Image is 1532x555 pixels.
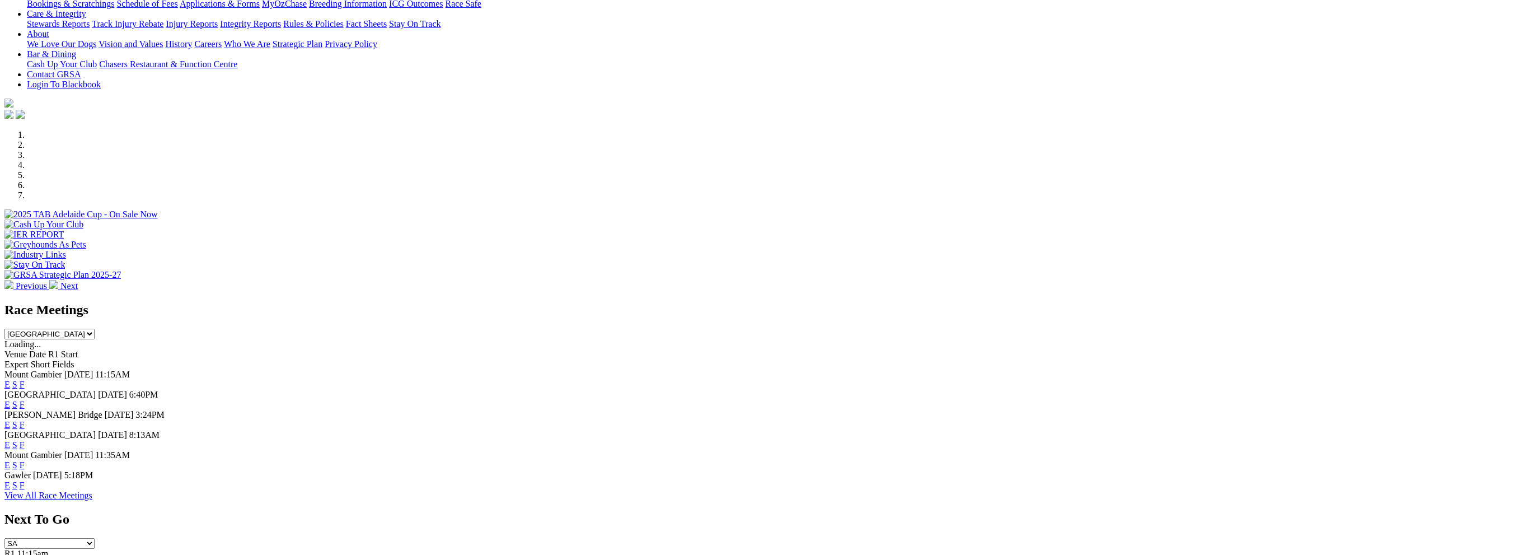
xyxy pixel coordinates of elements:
a: E [4,420,10,430]
a: View All Race Meetings [4,491,92,500]
img: facebook.svg [4,110,13,119]
img: GRSA Strategic Plan 2025-27 [4,270,121,280]
a: S [12,400,17,409]
span: 5:18PM [64,470,93,480]
span: Previous [16,281,47,291]
span: Date [29,349,46,359]
a: Chasers Restaurant & Function Centre [99,59,237,69]
span: 6:40PM [129,390,158,399]
span: [DATE] [64,450,93,460]
span: [GEOGRAPHIC_DATA] [4,390,96,399]
img: IER REPORT [4,230,64,240]
a: S [12,460,17,470]
img: Industry Links [4,250,66,260]
a: E [4,440,10,450]
a: History [165,39,192,49]
span: Mount Gambier [4,450,62,460]
a: F [20,380,25,389]
a: F [20,481,25,490]
a: F [20,440,25,450]
a: Contact GRSA [27,69,81,79]
span: [GEOGRAPHIC_DATA] [4,430,96,440]
h2: Next To Go [4,512,1528,527]
a: F [20,460,25,470]
img: chevron-left-pager-white.svg [4,280,13,289]
img: logo-grsa-white.png [4,99,13,108]
a: Cash Up Your Club [27,59,97,69]
span: Expert [4,360,29,369]
div: Care & Integrity [27,19,1528,29]
div: About [27,39,1528,49]
h2: Race Meetings [4,302,1528,318]
a: Next [49,281,78,291]
a: E [4,400,10,409]
a: Privacy Policy [325,39,377,49]
span: R1 Start [48,349,78,359]
a: E [4,460,10,470]
a: About [27,29,49,39]
a: Track Injury Rebate [92,19,163,29]
a: Care & Integrity [27,9,86,18]
span: [DATE] [98,390,127,399]
a: Previous [4,281,49,291]
span: [DATE] [105,410,134,419]
span: [DATE] [64,370,93,379]
span: Venue [4,349,27,359]
img: 2025 TAB Adelaide Cup - On Sale Now [4,209,158,220]
img: chevron-right-pager-white.svg [49,280,58,289]
a: Vision and Values [99,39,163,49]
span: 11:35AM [95,450,130,460]
span: [PERSON_NAME] Bridge [4,410,102,419]
a: We Love Our Dogs [27,39,96,49]
a: S [12,481,17,490]
img: twitter.svg [16,110,25,119]
a: Strategic Plan [273,39,322,49]
span: Loading... [4,339,41,349]
a: Stay On Track [389,19,441,29]
a: F [20,400,25,409]
a: S [12,380,17,389]
a: F [20,420,25,430]
span: Short [31,360,50,369]
span: [DATE] [33,470,62,480]
a: Rules & Policies [283,19,344,29]
a: Who We Are [224,39,270,49]
img: Stay On Track [4,260,65,270]
span: 3:24PM [135,410,165,419]
a: Injury Reports [166,19,218,29]
div: Bar & Dining [27,59,1528,69]
a: Stewards Reports [27,19,90,29]
span: 11:15AM [95,370,130,379]
img: Cash Up Your Club [4,220,83,230]
a: Login To Blackbook [27,80,101,89]
span: [DATE] [98,430,127,440]
span: Next [60,281,78,291]
a: Fact Sheets [346,19,387,29]
a: E [4,380,10,389]
a: Bar & Dining [27,49,76,59]
a: E [4,481,10,490]
span: Mount Gambier [4,370,62,379]
a: Integrity Reports [220,19,281,29]
a: S [12,440,17,450]
img: Greyhounds As Pets [4,240,86,250]
span: Gawler [4,470,31,480]
span: Fields [52,360,74,369]
a: S [12,420,17,430]
span: 8:13AM [129,430,160,440]
a: Careers [194,39,222,49]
